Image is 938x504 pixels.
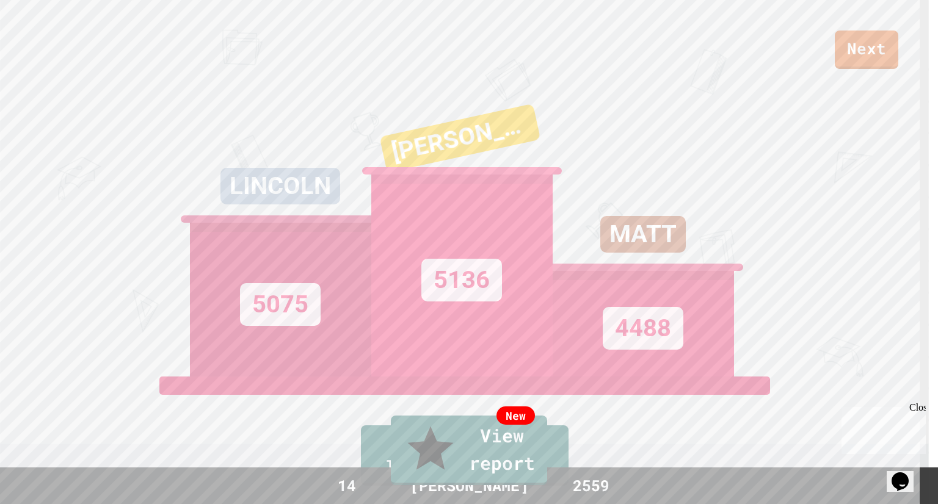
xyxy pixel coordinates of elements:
[600,216,686,253] div: MATT
[220,168,340,204] div: LINCOLN
[603,307,683,350] div: 4488
[496,406,535,425] div: New
[835,31,898,69] a: Next
[837,402,926,454] iframe: chat widget
[421,259,502,301] div: 5136
[5,5,84,77] div: Chat with us now!Close
[887,455,926,492] iframe: chat widget
[240,283,321,326] div: 5075
[379,104,540,173] div: [PERSON_NAME]
[391,416,547,485] a: View report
